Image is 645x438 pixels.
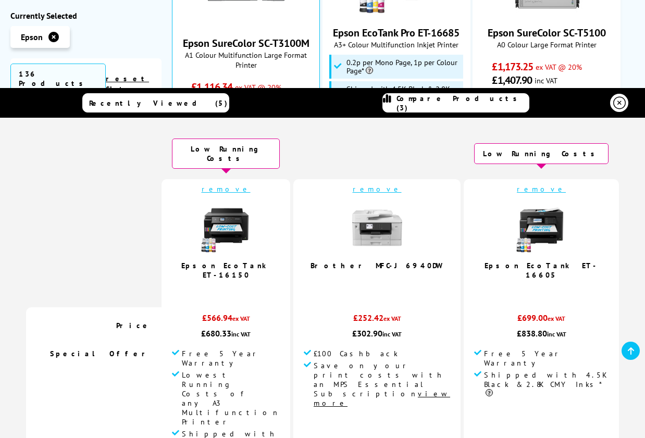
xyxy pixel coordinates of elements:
span: 136 Products Found [10,64,106,103]
span: £100 Cashback [314,349,398,358]
span: ex VAT [232,315,250,322]
a: remove [353,184,402,194]
span: A0 Colour Large Format Printer [478,40,615,49]
a: remove [202,184,251,194]
a: Epson SureColor SC-T5100 [507,7,586,18]
span: Free 5 Year Warranty [484,349,609,368]
a: Epson EcoTank ET-16605 [485,261,598,280]
span: inc VAT [547,330,566,338]
span: A1 Colour Multifunction Large Format Printer [178,50,314,70]
span: Compare Products (3) [396,94,529,112]
a: Epson EcoTank Pro ET-16685 [333,26,460,40]
span: inc VAT [535,76,557,85]
img: Brother-MFC-J6940DW-Front-Small.jpg [351,202,403,254]
a: Epson SureColor SC-T3100M [207,18,285,28]
span: £1,173.25 [492,60,533,73]
span: £1,407.90 [492,73,532,87]
span: Recently Viewed (5) [89,98,228,108]
span: 0.2p per Mono Page, 1p per Colour Page* [346,58,461,75]
span: ex VAT @ 20% [536,62,582,72]
span: A3+ Colour Multifunction Inkjet Printer [328,40,465,49]
div: Currently Selected [10,10,162,21]
a: Epson EcoTank Pro ET-16685 [357,7,436,18]
a: Compare Products (3) [382,93,529,112]
span: inc VAT [382,330,402,338]
span: 5.0 [532,285,545,297]
span: Price [116,321,151,330]
span: £1,116.34 [191,80,232,94]
span: Shipped with 4.5K Black & 2.8K CMY Inks* [484,370,609,398]
span: ex VAT [548,315,565,322]
span: / 5 [380,276,391,287]
a: remove [517,184,566,194]
span: ex VAT [383,315,401,322]
span: inc VAT [231,330,251,338]
a: Epson SureColor SC-T5100 [488,26,606,40]
a: Epson EcoTank ET-16150 [181,261,271,280]
span: ex VAT @ 20% [235,82,281,92]
a: reset filters [106,74,154,94]
span: Free 5 Year Warranty [182,349,280,368]
div: £699.00 [474,312,609,328]
span: Shipped with 4.5K Black & 2.8K CMY Inks* [346,85,461,102]
span: 5.0 [368,276,380,287]
div: £838.80 [474,328,609,339]
span: / 5 [229,285,240,297]
a: Recently Viewed (5) [82,93,229,112]
div: Low Running Costs [474,143,609,164]
img: epson-et-16600-with-ink-small.jpg [515,202,567,254]
img: epson-et-16150-with-ink-small.jpg [200,202,252,254]
span: Save on your print costs with an MPS Essential Subscription [314,361,450,408]
div: £566.94 [172,312,280,328]
u: view more [314,389,450,408]
span: Lowest Running Costs of any A3 Multifunction Printer [182,370,280,427]
a: Epson SureColor SC-T3100M [183,36,309,50]
span: / 5 [545,285,556,297]
div: £252.42 [304,312,450,328]
span: 4.9 [217,285,229,297]
div: Low Running Costs [172,139,280,169]
a: Brother MFC-J6940DW [311,261,444,270]
span: Epson [21,32,43,42]
div: £302.90 [304,328,450,339]
div: £680.33 [172,328,280,339]
span: Special Offer [50,349,151,358]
